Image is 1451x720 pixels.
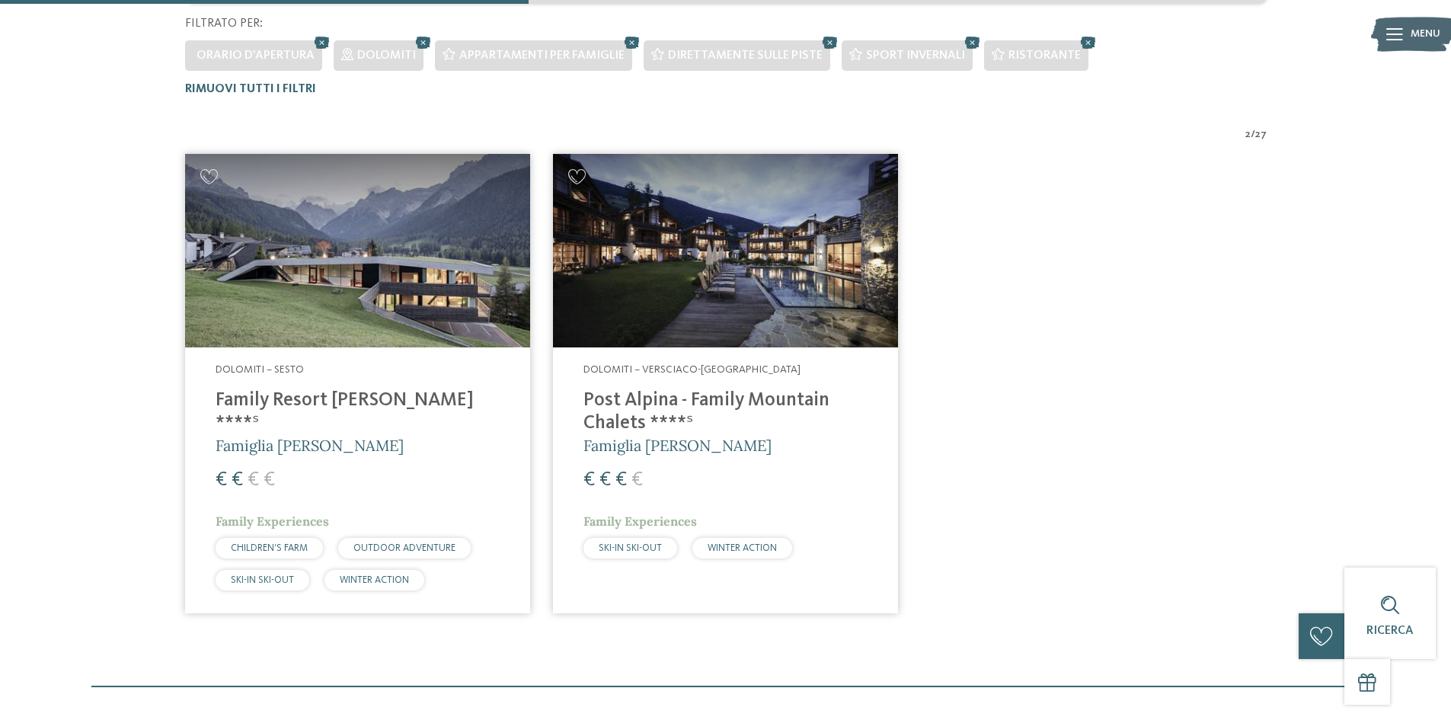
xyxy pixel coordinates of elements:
h4: Family Resort [PERSON_NAME] ****ˢ [216,389,500,435]
span: € [216,470,227,490]
h4: Post Alpina - Family Mountain Chalets ****ˢ [583,389,868,435]
span: Ristorante [1008,50,1081,62]
span: Direttamente sulle piste [668,50,823,62]
span: / [1251,127,1255,142]
span: Dolomiti [357,50,416,62]
span: € [615,470,627,490]
span: € [264,470,275,490]
span: WINTER ACTION [708,543,777,553]
span: Filtrato per: [185,18,263,30]
span: 2 [1245,127,1251,142]
span: SKI-IN SKI-OUT [231,575,294,585]
span: Appartamenti per famiglie [459,50,625,62]
span: € [232,470,243,490]
span: € [248,470,259,490]
span: Family Experiences [583,514,697,529]
a: Cercate un hotel per famiglie? Qui troverete solo i migliori! Dolomiti – Versciaco-[GEOGRAPHIC_DA... [553,154,898,613]
span: CHILDREN’S FARM [231,543,308,553]
span: Orario d'apertura [197,50,315,62]
span: Famiglia [PERSON_NAME] [216,436,404,455]
span: SKI-IN SKI-OUT [599,543,662,553]
img: Family Resort Rainer ****ˢ [185,154,530,348]
span: Sport invernali [866,50,965,62]
span: Rimuovi tutti i filtri [185,83,316,95]
span: Dolomiti – Versciaco-[GEOGRAPHIC_DATA] [583,364,801,375]
a: Cercate un hotel per famiglie? Qui troverete solo i migliori! Dolomiti – Sesto Family Resort [PER... [185,154,530,613]
span: € [599,470,611,490]
span: € [631,470,643,490]
span: Family Experiences [216,514,329,529]
span: € [583,470,595,490]
span: Dolomiti – Sesto [216,364,304,375]
img: Post Alpina - Family Mountain Chalets ****ˢ [553,154,898,348]
span: OUTDOOR ADVENTURE [353,543,455,553]
span: Famiglia [PERSON_NAME] [583,436,772,455]
span: WINTER ACTION [340,575,409,585]
span: Ricerca [1366,625,1414,637]
span: 27 [1255,127,1267,142]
